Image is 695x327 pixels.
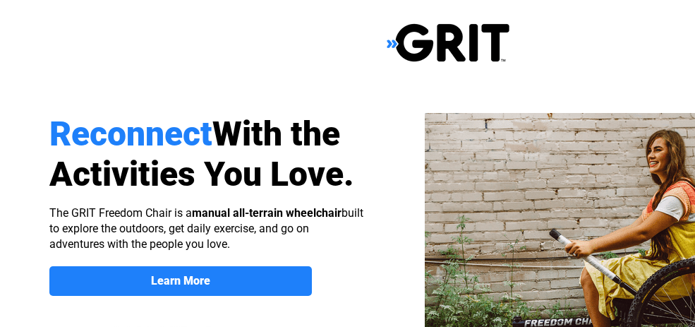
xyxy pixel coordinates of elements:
[49,114,212,154] span: Reconnect
[192,206,342,220] strong: manual all-terrain wheelchair
[49,206,363,251] span: The GRIT Freedom Chair is a built to explore the outdoors, get daily exercise, and go on adventur...
[49,154,354,194] span: Activities You Love.
[151,274,210,287] strong: Learn More
[49,266,312,296] a: Learn More
[212,114,340,154] span: With the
